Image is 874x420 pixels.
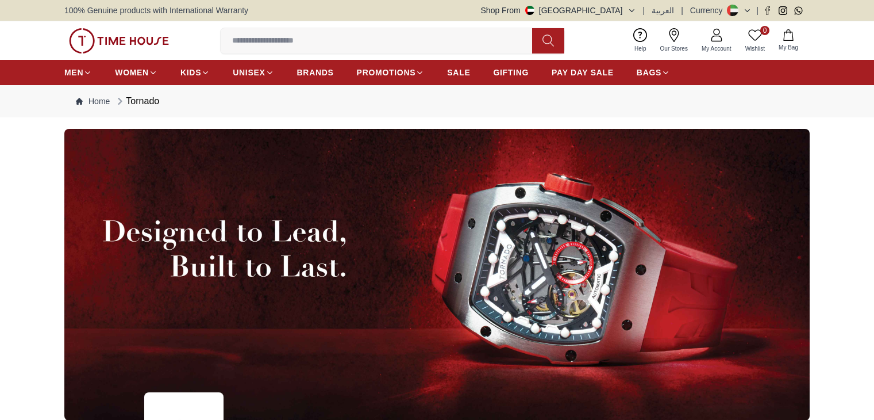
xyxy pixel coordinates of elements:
span: My Account [697,44,736,53]
span: PROMOTIONS [357,67,416,78]
span: BAGS [637,67,661,78]
span: PAY DAY SALE [552,67,614,78]
a: PROMOTIONS [357,62,425,83]
a: KIDS [180,62,210,83]
a: Instagram [779,6,787,15]
button: Shop From[GEOGRAPHIC_DATA] [481,5,636,16]
a: SALE [447,62,470,83]
span: GIFTING [493,67,529,78]
span: SALE [447,67,470,78]
span: 0 [760,26,769,35]
span: UNISEX [233,67,265,78]
span: MEN [64,67,83,78]
a: Home [76,96,110,107]
a: MEN [64,62,92,83]
span: Help [630,44,651,53]
nav: Breadcrumb [64,85,810,117]
span: KIDS [180,67,201,78]
div: Tornado [114,94,159,108]
a: GIFTING [493,62,529,83]
a: UNISEX [233,62,274,83]
span: Our Stores [656,44,692,53]
button: العربية [652,5,674,16]
button: My Bag [772,27,805,54]
a: BRANDS [297,62,334,83]
span: | [643,5,645,16]
span: | [681,5,683,16]
a: Facebook [763,6,772,15]
div: Currency [690,5,727,16]
a: 0Wishlist [738,26,772,55]
span: Wishlist [741,44,769,53]
img: ... [69,28,169,54]
a: Our Stores [653,26,695,55]
span: 100% Genuine products with International Warranty [64,5,248,16]
span: BRANDS [297,67,334,78]
span: My Bag [774,43,803,52]
span: WOMEN [115,67,149,78]
a: WOMEN [115,62,157,83]
img: United Arab Emirates [525,6,534,15]
a: PAY DAY SALE [552,62,614,83]
span: | [756,5,759,16]
a: Help [627,26,653,55]
a: Whatsapp [794,6,803,15]
a: BAGS [637,62,670,83]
